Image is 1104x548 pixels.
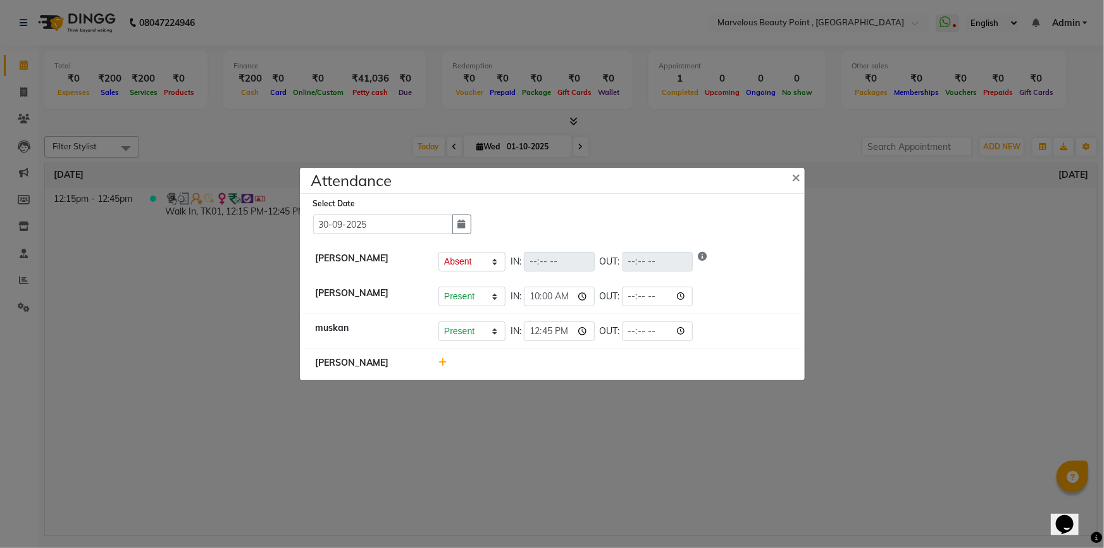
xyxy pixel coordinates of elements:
div: [PERSON_NAME] [306,356,430,370]
span: OUT: [600,290,620,303]
span: IN: [511,290,521,303]
label: Select Date [313,198,356,209]
span: OUT: [600,325,620,338]
span: OUT: [600,255,620,268]
iframe: chat widget [1051,497,1091,535]
div: [PERSON_NAME] [306,287,430,306]
span: IN: [511,255,521,268]
h4: Attendance [311,169,392,192]
i: Show reason [698,252,707,271]
span: × [792,167,801,186]
span: IN: [511,325,521,338]
button: Close [782,159,814,194]
input: Select date [313,215,453,234]
div: muskan [306,321,430,341]
div: [PERSON_NAME] [306,252,430,271]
